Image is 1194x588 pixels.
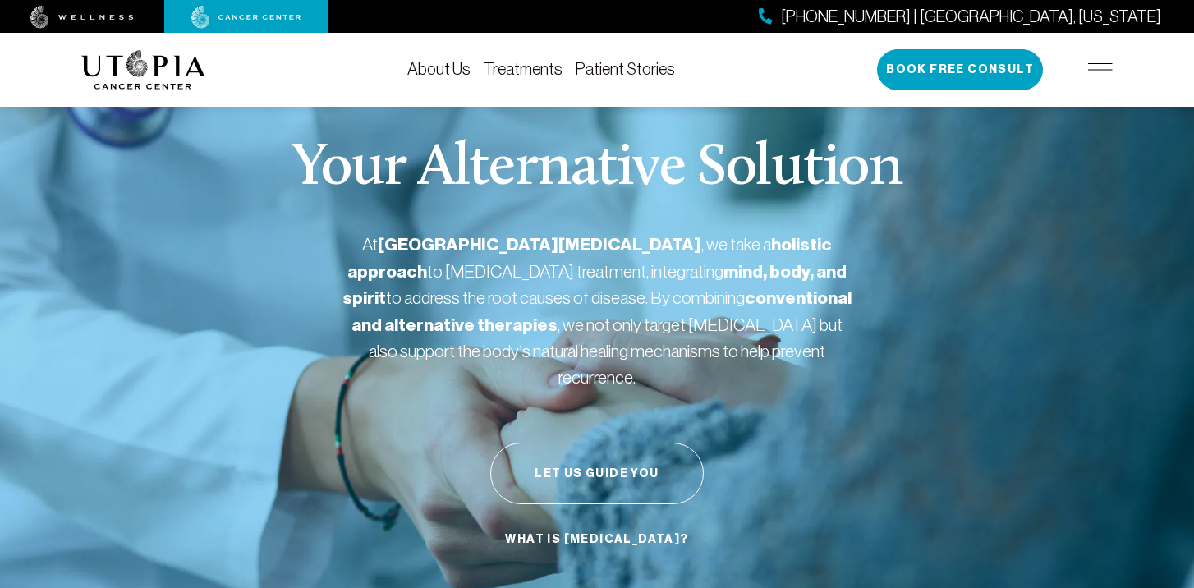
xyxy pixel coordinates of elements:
[30,6,134,29] img: wellness
[490,443,704,504] button: Let Us Guide You
[191,6,301,29] img: cancer center
[877,49,1043,90] button: Book Free Consult
[759,5,1161,29] a: [PHONE_NUMBER] | [GEOGRAPHIC_DATA], [US_STATE]
[378,234,701,255] strong: [GEOGRAPHIC_DATA][MEDICAL_DATA]
[351,287,852,336] strong: conventional and alternative therapies
[347,234,832,283] strong: holistic approach
[501,524,692,555] a: What is [MEDICAL_DATA]?
[576,60,675,78] a: Patient Stories
[781,5,1161,29] span: [PHONE_NUMBER] | [GEOGRAPHIC_DATA], [US_STATE]
[484,60,563,78] a: Treatments
[1088,63,1113,76] img: icon-hamburger
[342,232,852,390] p: At , we take a to [MEDICAL_DATA] treatment, integrating to address the root causes of disease. By...
[292,140,902,199] p: Your Alternative Solution
[407,60,471,78] a: About Us
[81,50,205,90] img: logo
